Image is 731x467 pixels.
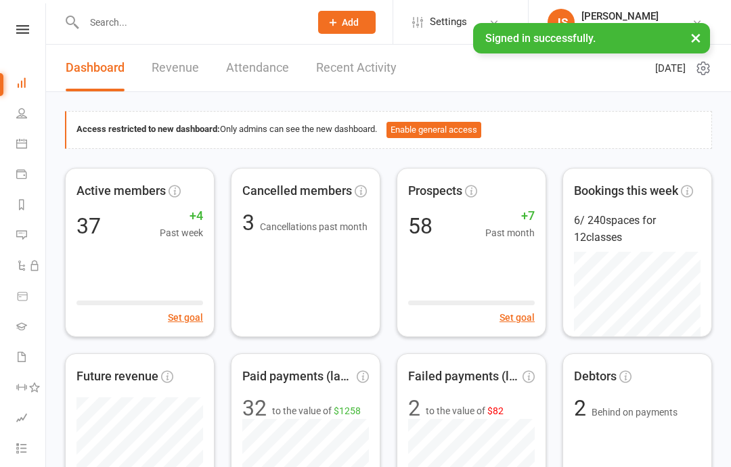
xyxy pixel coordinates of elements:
div: [PERSON_NAME] [581,10,663,22]
button: Add [318,11,376,34]
span: Past week [160,225,203,240]
a: Assessments [16,404,47,435]
div: 37 [76,215,101,237]
span: Signed in successfully. [485,32,596,45]
a: Recent Activity [316,45,397,91]
a: Payments [16,160,47,191]
span: Paid payments (last 7d) [242,367,354,386]
span: Settings [430,7,467,37]
span: Failed payments (last 30d) [408,367,520,386]
a: People [16,99,47,130]
span: Bookings this week [574,181,678,201]
span: $82 [487,405,504,416]
span: 3 [242,210,260,236]
span: Cancelled members [242,181,352,201]
span: to the value of [426,403,504,418]
span: to the value of [272,403,361,418]
span: $1258 [334,405,361,416]
span: Prospects [408,181,462,201]
button: × [684,23,708,52]
span: +4 [160,206,203,226]
a: Calendar [16,130,47,160]
a: Reports [16,191,47,221]
span: Behind on payments [592,407,678,418]
div: 6 / 240 spaces for 12 classes [574,212,701,246]
button: Set goal [168,310,203,325]
a: Dashboard [16,69,47,99]
button: Set goal [500,310,535,325]
span: [DATE] [655,60,686,76]
div: 32 [242,397,267,419]
span: Active members [76,181,166,201]
div: JS [548,9,575,36]
span: Debtors [574,367,617,386]
strong: Access restricted to new dashboard: [76,124,220,134]
span: 2 [574,395,592,421]
input: Search... [80,13,301,32]
div: Only admins can see the new dashboard. [76,122,701,138]
div: 2 [408,397,420,419]
span: +7 [485,206,535,226]
span: Past month [485,225,535,240]
span: Cancellations past month [260,221,368,232]
button: Enable general access [386,122,481,138]
span: Future revenue [76,367,158,386]
span: Add [342,17,359,28]
a: Product Sales [16,282,47,313]
div: Jarhead Muay Thai [581,22,663,35]
a: Attendance [226,45,289,91]
div: 58 [408,215,433,237]
a: Revenue [152,45,199,91]
a: Dashboard [66,45,125,91]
